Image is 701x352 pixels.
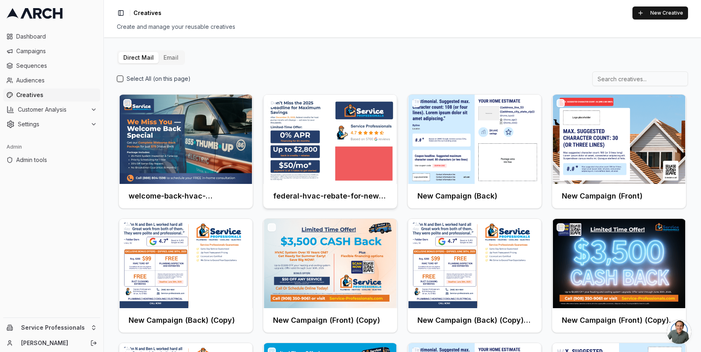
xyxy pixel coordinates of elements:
span: Creatives [133,9,161,17]
h3: New Campaign (Back) (Copy) [129,315,235,326]
span: Admin tools [16,156,97,164]
span: Creatives [16,91,97,99]
div: Create and manage your reusable creatives [117,23,688,31]
input: Search creatives... [592,71,688,86]
span: Customer Analysis [18,106,87,114]
button: Direct Mail [118,52,159,63]
img: Front creative for New Campaign (Back) (Copy) (Copy) [408,219,542,308]
span: Settings [18,120,87,128]
a: Audiences [3,74,100,87]
a: Open chat [667,320,691,344]
img: Front creative for New Campaign (Back) [408,95,542,184]
button: Email [159,52,183,63]
button: Customer Analysis [3,103,100,116]
span: Campaigns [16,47,97,55]
a: Sequences [3,59,100,72]
img: Front creative for New Campaign (Back) (Copy) [119,219,253,308]
nav: breadcrumb [133,9,161,17]
a: Campaigns [3,45,100,58]
h3: welcome-back-hvac-customers [129,190,243,202]
h3: New Campaign (Back) [417,190,497,202]
a: Dashboard [3,30,100,43]
button: Service Professionals [3,321,100,334]
button: Settings [3,118,100,131]
span: Service Professionals [21,324,87,331]
button: New Creative [632,6,688,19]
span: Audiences [16,76,97,84]
h3: New Campaign (Front) (Copy) [273,315,380,326]
img: Front creative for New Campaign (Front) (Copy) (Copy) [552,219,686,308]
a: Admin tools [3,153,100,166]
a: Creatives [3,89,100,101]
h3: New Campaign (Back) (Copy) (Copy) [417,315,532,326]
div: Admin [3,140,100,153]
h3: New Campaign (Front) [562,190,643,202]
img: Back creative for federal-hvac-rebate-for-new-customers [263,95,397,184]
h3: New Campaign (Front) (Copy) (Copy) [562,315,676,326]
button: Log out [88,337,99,349]
img: Front creative for welcome-back-hvac-customers [119,95,253,184]
a: [PERSON_NAME] [21,339,82,347]
label: Select All (on this page) [127,75,191,83]
span: Sequences [16,62,97,70]
span: Dashboard [16,32,97,41]
img: Front creative for New Campaign (Front) (Copy) [263,219,397,308]
img: Front creative for New Campaign (Front) [552,95,686,184]
h3: federal-hvac-rebate-for-new-customers [273,190,387,202]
